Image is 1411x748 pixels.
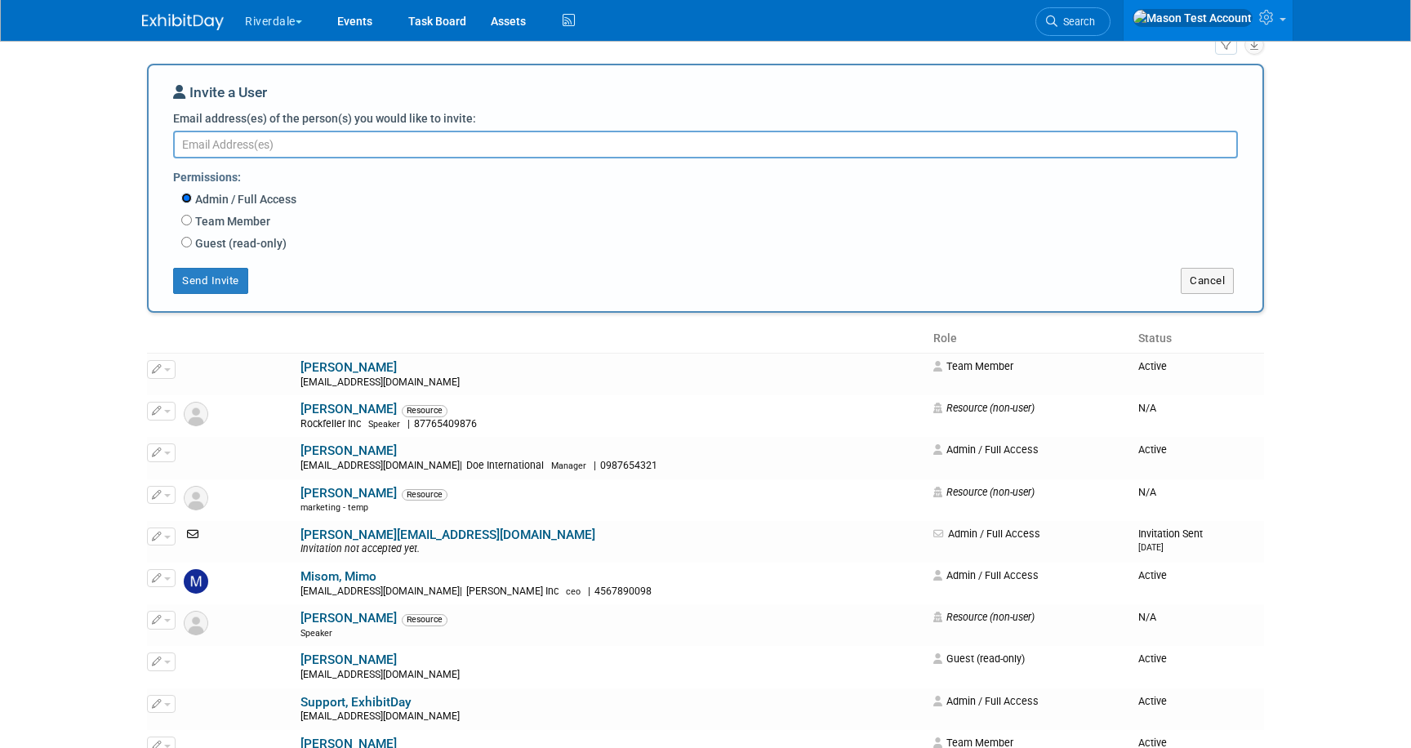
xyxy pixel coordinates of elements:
[300,486,397,501] a: [PERSON_NAME]
[192,213,270,229] label: Team Member
[566,586,581,597] span: ceo
[460,585,462,597] span: |
[933,652,1025,665] span: Guest (read-only)
[300,569,376,584] a: Misom, Mimo
[368,419,400,430] span: Speaker
[462,460,549,471] span: Doe International
[300,543,923,556] div: Invitation not accepted yet.
[184,569,208,594] img: Misom, Mimo
[300,418,366,430] span: Rockfeller Inc
[1138,402,1156,414] span: N/A
[1132,325,1264,353] th: Status
[300,502,368,513] span: marketing - temp
[1138,695,1167,707] span: Active
[173,268,248,294] button: Send Invite
[192,235,287,252] label: Guest (read-only)
[1181,268,1234,294] button: Cancel
[402,489,447,501] span: Resource
[1138,360,1167,372] span: Active
[590,585,657,597] span: 4567890098
[300,611,397,626] a: [PERSON_NAME]
[1138,443,1167,456] span: Active
[588,585,590,597] span: |
[142,14,224,30] img: ExhibitDay
[933,611,1035,623] span: Resource (non-user)
[173,163,1250,189] div: Permissions:
[300,360,397,375] a: [PERSON_NAME]
[933,360,1013,372] span: Team Member
[300,402,397,416] a: [PERSON_NAME]
[933,569,1039,581] span: Admin / Full Access
[173,110,476,127] label: Email address(es) of the person(s) you would like to invite:
[173,82,1238,110] div: Invite a User
[1057,16,1095,28] span: Search
[300,443,397,458] a: [PERSON_NAME]
[184,486,208,510] img: Resource
[1138,486,1156,498] span: N/A
[1138,528,1203,553] span: Invitation Sent
[184,652,208,677] img: Smith, Martha
[184,360,208,385] img: Baker, Luke
[933,486,1035,498] span: Resource (non-user)
[933,528,1040,540] span: Admin / Full Access
[410,418,482,430] span: 87765409876
[1138,611,1156,623] span: N/A
[933,402,1035,414] span: Resource (non-user)
[1138,542,1164,553] small: [DATE]
[460,460,462,471] span: |
[300,528,595,542] a: [PERSON_NAME][EMAIL_ADDRESS][DOMAIN_NAME]
[1133,9,1253,27] img: Mason Test Account
[407,418,410,430] span: |
[184,443,208,468] img: doe, John
[551,461,586,471] span: Manager
[300,628,332,639] span: Speaker
[594,460,596,471] span: |
[184,402,208,426] img: Resource
[192,191,296,207] label: Admin / Full Access
[1035,7,1111,36] a: Search
[596,460,662,471] span: 0987654321
[184,695,208,719] img: Support, ExhibitDay
[1138,652,1167,665] span: Active
[1138,569,1167,581] span: Active
[184,611,208,635] img: Resource
[300,695,412,710] a: Support, ExhibitDay
[300,710,923,724] div: [EMAIL_ADDRESS][DOMAIN_NAME]
[300,652,397,667] a: [PERSON_NAME]
[933,695,1039,707] span: Admin / Full Access
[927,325,1132,353] th: Role
[300,669,923,682] div: [EMAIL_ADDRESS][DOMAIN_NAME]
[300,376,923,390] div: [EMAIL_ADDRESS][DOMAIN_NAME]
[462,585,563,597] span: [PERSON_NAME] Inc
[300,460,923,473] div: [EMAIL_ADDRESS][DOMAIN_NAME]
[300,585,923,599] div: [EMAIL_ADDRESS][DOMAIN_NAME]
[402,405,447,416] span: Resource
[933,443,1039,456] span: Admin / Full Access
[402,614,447,626] span: Resource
